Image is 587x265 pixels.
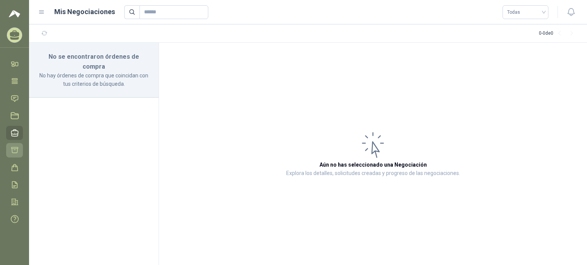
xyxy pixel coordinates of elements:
[319,161,427,169] h3: Aún no has seleccionado una Negociación
[539,27,578,40] div: 0 - 0 de 0
[54,6,115,17] h1: Mis Negociaciones
[9,9,20,18] img: Logo peakr
[38,71,149,88] p: No hay órdenes de compra que coincidan con tus criterios de búsqueda.
[286,169,460,178] p: Explora los detalles, solicitudes creadas y progreso de las negociaciones.
[507,6,544,18] span: Todas
[38,52,149,71] h3: No se encontraron órdenes de compra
